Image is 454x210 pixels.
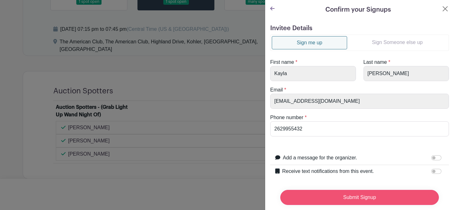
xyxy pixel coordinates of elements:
[441,5,449,13] button: Close
[270,114,303,121] label: Phone number
[364,58,387,66] label: Last name
[325,5,391,14] h5: Confirm your Signups
[272,36,347,49] a: Sign me up
[270,25,449,32] h5: Invitee Details
[270,58,294,66] label: First name
[282,168,374,175] label: Receive text notifications from this event.
[283,154,357,162] label: Add a message for the organizer.
[270,86,283,94] label: Email
[280,190,439,205] input: Submit Signup
[347,36,447,49] a: Sign Someone else up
